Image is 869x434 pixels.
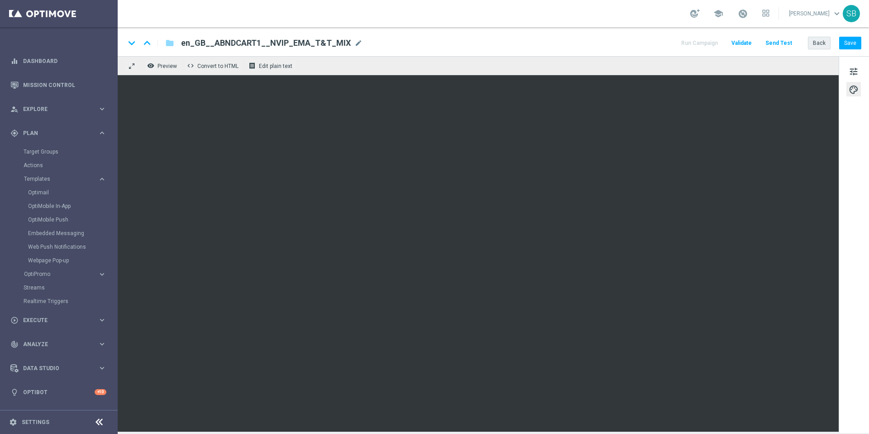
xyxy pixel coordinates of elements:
[185,60,243,72] button: code Convert to HTML
[10,106,107,113] button: person_search Explore keyboard_arrow_right
[147,62,154,69] i: remove_red_eye
[140,36,154,50] i: keyboard_arrow_up
[28,254,117,267] div: Webpage Pop-up
[98,175,106,183] i: keyboard_arrow_right
[849,66,859,77] span: tune
[164,36,175,50] button: folder
[10,58,107,65] button: equalizer Dashboard
[24,162,94,169] a: Actions
[246,60,296,72] button: receipt Edit plain text
[28,199,117,213] div: OptiMobile In-App
[731,40,752,46] span: Validate
[808,37,831,49] button: Back
[10,317,107,324] button: play_circle_outline Execute keyboard_arrow_right
[832,9,842,19] span: keyboard_arrow_down
[10,365,107,372] button: Data Studio keyboard_arrow_right
[187,62,194,69] span: code
[158,63,177,69] span: Preview
[10,73,106,97] div: Mission Control
[145,60,181,72] button: remove_red_eye Preview
[181,38,351,48] span: en_GB__ABNDCART1__NVIP_EMA_T&T_MIX
[24,298,94,305] a: Realtime Triggers
[24,145,117,159] div: Target Groups
[24,148,94,155] a: Target Groups
[28,203,94,210] a: OptiMobile In-App
[24,271,89,277] span: OptiPromo
[10,129,98,137] div: Plan
[28,213,117,227] div: OptiMobile Push
[28,216,94,223] a: OptiMobile Push
[28,186,117,199] div: Optimail
[10,364,98,372] div: Data Studio
[28,240,117,254] div: Web Push Notifications
[24,270,107,278] button: OptiPromo keyboard_arrow_right
[165,38,174,48] i: folder
[10,105,98,113] div: Explore
[248,62,256,69] i: receipt
[23,318,98,323] span: Execute
[24,294,117,308] div: Realtime Triggers
[22,420,49,425] a: Settings
[259,63,292,69] span: Edit plain text
[98,105,106,113] i: keyboard_arrow_right
[843,5,860,22] div: SB
[730,37,753,49] button: Validate
[10,341,107,348] button: track_changes Analyze keyboard_arrow_right
[10,340,19,348] i: track_changes
[10,380,106,404] div: Optibot
[10,82,107,89] button: Mission Control
[9,418,17,426] i: settings
[10,388,19,396] i: lightbulb
[10,57,19,65] i: equalizer
[10,129,19,137] i: gps_fixed
[125,36,138,50] i: keyboard_arrow_down
[10,130,107,137] button: gps_fixed Plan keyboard_arrow_right
[23,342,98,347] span: Analyze
[10,389,107,396] button: lightbulb Optibot +10
[764,37,793,49] button: Send Test
[24,175,107,183] button: Templates keyboard_arrow_right
[23,130,98,136] span: Plan
[98,270,106,279] i: keyboard_arrow_right
[23,73,106,97] a: Mission Control
[23,366,98,371] span: Data Studio
[98,129,106,137] i: keyboard_arrow_right
[24,281,117,294] div: Streams
[788,7,843,20] a: [PERSON_NAME]keyboard_arrow_down
[10,316,19,324] i: play_circle_outline
[98,316,106,324] i: keyboard_arrow_right
[10,105,19,113] i: person_search
[839,37,861,49] button: Save
[846,82,861,96] button: palette
[98,340,106,348] i: keyboard_arrow_right
[23,106,98,112] span: Explore
[354,39,363,47] span: mode_edit
[713,9,723,19] span: school
[23,380,95,404] a: Optibot
[10,316,98,324] div: Execute
[24,284,94,291] a: Streams
[24,176,89,182] span: Templates
[10,340,98,348] div: Analyze
[24,176,98,182] div: Templates
[24,271,98,277] div: OptiPromo
[849,84,859,96] span: palette
[28,257,94,264] a: Webpage Pop-up
[95,389,106,395] div: +10
[24,172,117,267] div: Templates
[10,49,106,73] div: Dashboard
[28,227,117,240] div: Embedded Messaging
[98,364,106,372] i: keyboard_arrow_right
[24,159,117,172] div: Actions
[24,267,117,281] div: OptiPromo
[28,230,94,237] a: Embedded Messaging
[28,243,94,251] a: Web Push Notifications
